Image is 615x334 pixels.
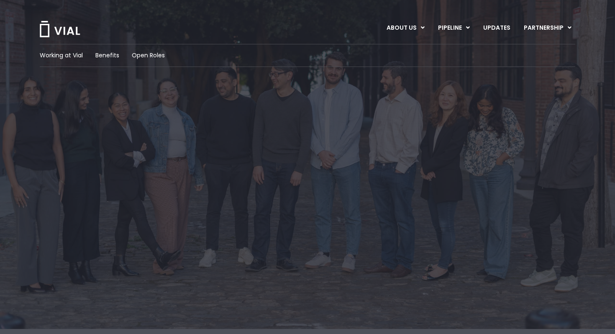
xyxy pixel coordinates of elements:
[40,51,83,60] a: Working at Vial
[95,51,119,60] a: Benefits
[477,21,517,35] a: UPDATES
[39,21,81,37] img: Vial Logo
[132,51,165,60] a: Open Roles
[517,21,578,35] a: PARTNERSHIPMenu Toggle
[380,21,431,35] a: ABOUT USMenu Toggle
[431,21,476,35] a: PIPELINEMenu Toggle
